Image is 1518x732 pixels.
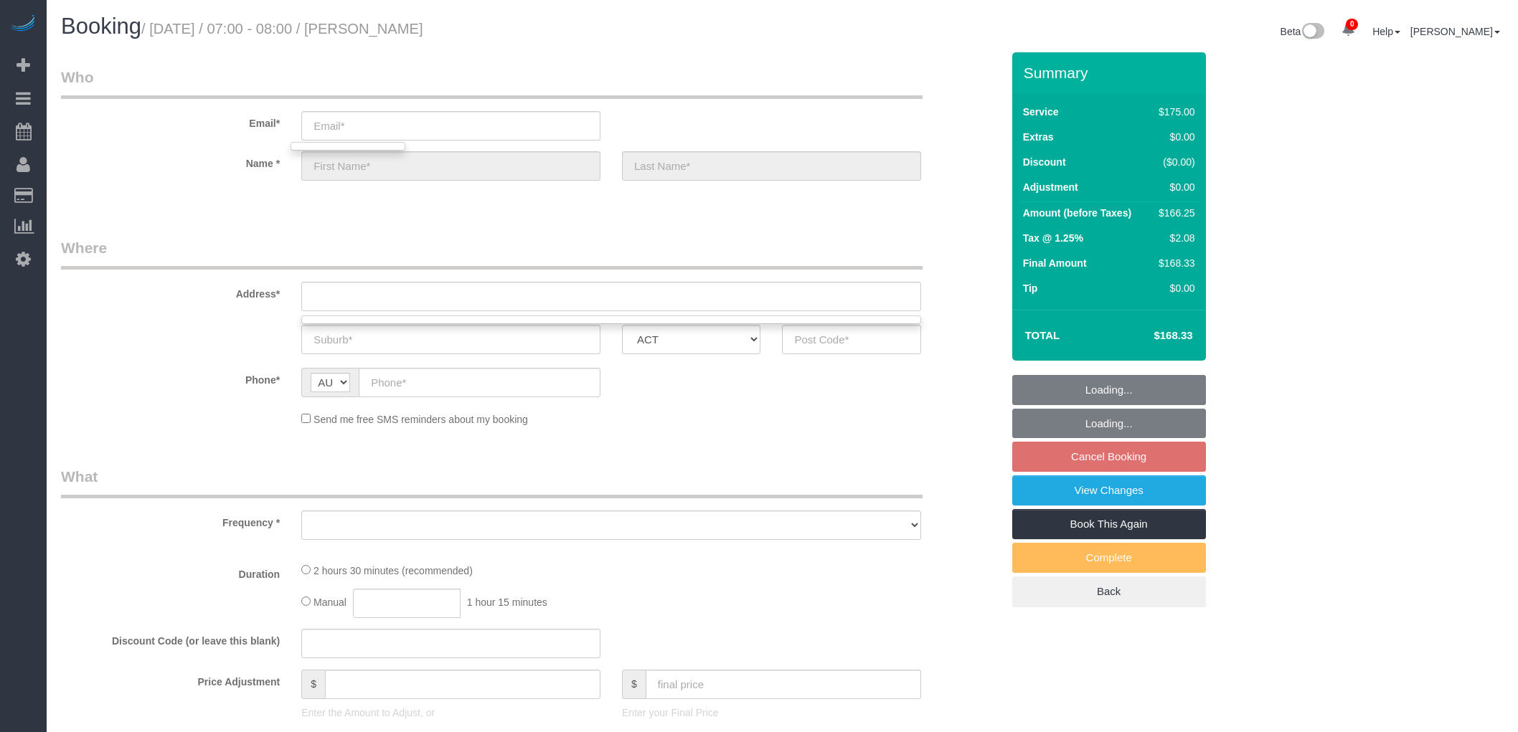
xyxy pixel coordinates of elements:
label: Final Amount [1023,256,1087,270]
div: $2.08 [1153,231,1194,245]
label: Tax @ 1.25% [1023,231,1083,245]
label: Tip [1023,281,1038,295]
label: Discount Code (or leave this blank) [50,629,291,648]
label: Adjustment [1023,180,1078,194]
legend: What [61,466,923,498]
div: $175.00 [1153,105,1194,119]
span: 1 hour 15 minutes [467,596,547,608]
label: Email* [50,111,291,130]
div: $0.00 [1153,180,1194,194]
a: Back [1012,576,1206,607]
label: Duration [50,562,291,581]
img: New interface [1301,23,1324,42]
label: Name * [50,151,291,171]
a: Help [1372,26,1400,37]
span: 0 [1346,19,1358,30]
input: Email* [301,111,600,141]
span: 2 hours 30 minutes (recommended) [313,565,473,576]
h3: Summary [1024,65,1199,81]
strong: Total [1025,329,1060,341]
a: View Changes [1012,475,1206,505]
label: Service [1023,105,1059,119]
label: Phone* [50,368,291,387]
div: $168.33 [1153,256,1194,270]
legend: Where [61,237,923,270]
p: Enter the Amount to Adjust, or [301,705,600,720]
a: Book This Again [1012,509,1206,539]
small: / [DATE] / 07:00 - 08:00 / [PERSON_NAME] [141,21,423,37]
label: Amount (before Taxes) [1023,206,1131,220]
input: Last Name* [622,151,921,181]
a: 0 [1334,14,1362,46]
input: Phone* [359,368,600,397]
label: Frequency * [50,510,291,530]
label: Address* [50,282,291,301]
label: Price Adjustment [50,670,291,689]
img: Automaid Logo [9,14,37,34]
span: Booking [61,14,141,39]
p: Enter your Final Price [622,705,921,720]
input: Suburb* [301,325,600,354]
div: ($0.00) [1153,155,1194,169]
input: First Name* [301,151,600,181]
input: Post Code* [782,325,920,354]
span: $ [622,670,646,699]
legend: Who [61,67,923,99]
div: $0.00 [1153,130,1194,144]
div: $166.25 [1153,206,1194,220]
span: Manual [313,596,346,608]
a: [PERSON_NAME] [1410,26,1500,37]
span: $ [301,670,325,699]
label: Extras [1023,130,1054,144]
h4: $168.33 [1111,330,1192,342]
a: Beta [1281,26,1325,37]
span: Send me free SMS reminders about my booking [313,414,528,425]
label: Discount [1023,155,1066,169]
input: final price [646,670,921,699]
div: $0.00 [1153,281,1194,295]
